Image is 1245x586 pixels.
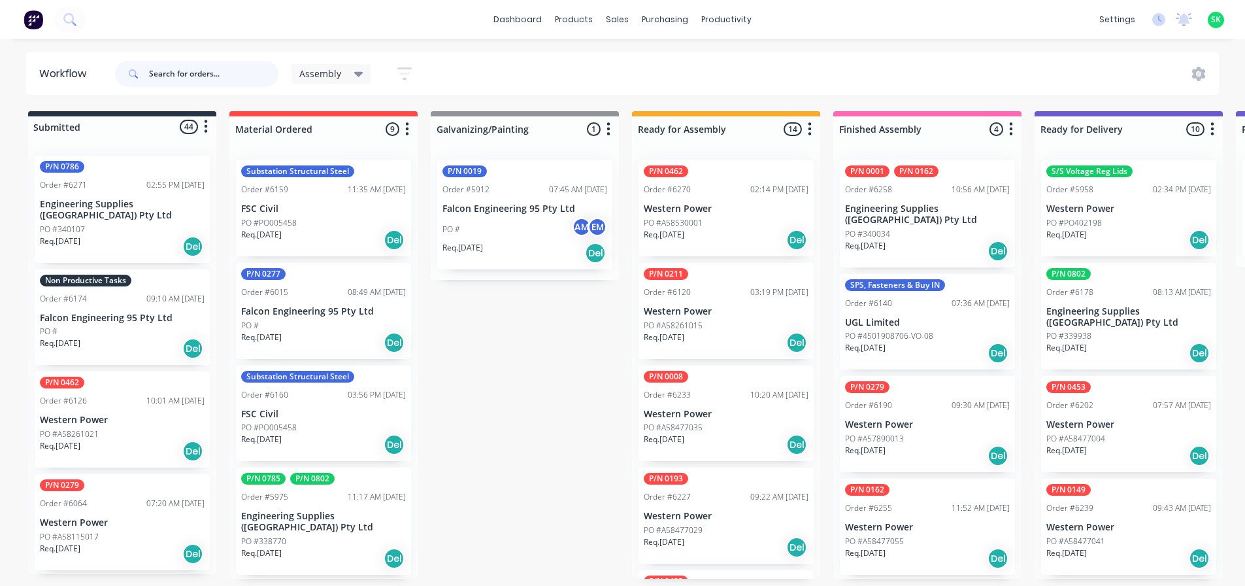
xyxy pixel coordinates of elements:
p: Western Power [1046,522,1211,533]
p: Req. [DATE] [241,332,282,343]
p: PO #A58477035 [644,422,703,434]
div: P/N 0786 [40,161,84,173]
p: PO #A57890013 [845,433,904,445]
div: Del [1189,230,1210,250]
div: 09:30 AM [DATE] [952,400,1010,411]
div: Substation Structural Steel [241,165,354,177]
p: Req. [DATE] [40,543,80,555]
div: 11:17 AM [DATE] [348,491,406,503]
div: 02:34 PM [DATE] [1153,184,1211,196]
div: Order #6255 [845,502,892,514]
div: Del [988,445,1008,466]
div: Order #6015 [241,286,288,298]
p: Req. [DATE] [644,332,684,343]
div: Del [988,343,1008,364]
div: Del [1189,548,1210,569]
p: Engineering Supplies ([GEOGRAPHIC_DATA]) Pty Ltd [1046,306,1211,328]
div: Order #6271 [40,179,87,191]
p: Western Power [845,522,1010,533]
p: Req. [DATE] [1046,342,1087,354]
div: P/N 0211 [644,268,688,280]
div: 10:56 AM [DATE] [952,184,1010,196]
img: Factory [24,10,43,29]
p: Western Power [1046,419,1211,430]
div: Del [1189,343,1210,364]
div: Del [786,332,807,353]
p: PO #PO005458 [241,422,297,434]
p: PO #A58477029 [644,525,703,536]
div: Del [786,230,807,250]
p: Req. [DATE] [40,440,80,452]
div: Non Productive TasksOrder #617409:10 AM [DATE]Falcon Engineering 95 Pty LtdPO #Req.[DATE]Del [35,269,210,366]
p: PO #PO402198 [1046,217,1102,229]
div: P/N 0802Order #617808:13 AM [DATE]Engineering Supplies ([GEOGRAPHIC_DATA]) Pty LtdPO #339938Req.[... [1041,263,1216,370]
div: Order #6233 [644,389,691,401]
div: P/N 0019Order #591207:45 AM [DATE]Falcon Engineering 95 Pty LtdPO #AMEMReq.[DATE]Del [437,160,612,269]
div: 03:19 PM [DATE] [750,286,808,298]
div: Del [988,548,1008,569]
div: P/N 0193 [644,473,688,485]
div: P/N 0149 [1046,484,1091,496]
div: 07:45 AM [DATE] [549,184,607,196]
div: P/N 0802 [1046,268,1091,280]
p: PO #A58477041 [1046,536,1105,547]
div: P/N 0802 [290,473,335,485]
div: P/N 0279 [40,479,84,491]
span: SK [1211,14,1221,26]
p: Req. [DATE] [241,547,282,559]
div: sales [599,10,635,29]
div: Substation Structural SteelOrder #615911:35 AM [DATE]FSC CivilPO #PO005458Req.[DATE]Del [236,160,411,256]
div: Order #6239 [1046,502,1093,514]
p: PO #A58477055 [845,536,904,547]
div: Order #6064 [40,498,87,509]
div: EM [588,217,607,237]
div: P/N 0277Order #601508:49 AM [DATE]Falcon Engineering 95 Pty LtdPO #Req.[DATE]Del [236,263,411,359]
p: PO #A58261015 [644,320,703,332]
p: Req. [DATE] [241,229,282,241]
div: P/N 0462Order #627002:14 PM [DATE]Western PowerPO #A58530001Req.[DATE]Del [639,160,814,256]
div: P/N 0162 [845,484,889,496]
div: Order #6174 [40,293,87,305]
div: P/N 0785P/N 0802Order #597511:17 AM [DATE]Engineering Supplies ([GEOGRAPHIC_DATA]) Pty LtdPO #338... [236,468,411,575]
div: P/N 0001 [845,165,889,177]
div: Del [384,332,405,353]
div: 02:55 PM [DATE] [146,179,205,191]
div: 07:57 AM [DATE] [1153,400,1211,411]
p: Req. [DATE] [442,242,483,254]
p: PO #340107 [40,224,85,235]
div: Order #6120 [644,286,691,298]
div: 08:13 AM [DATE] [1153,286,1211,298]
p: Req. [DATE] [845,342,886,354]
div: Order #6258 [845,184,892,196]
div: 11:52 AM [DATE] [952,502,1010,514]
div: Substation Structural SteelOrder #616003:56 PM [DATE]FSC CivilPO #PO005458Req.[DATE]Del [236,366,411,462]
p: Req. [DATE] [845,240,886,252]
div: P/N 0211Order #612003:19 PM [DATE]Western PowerPO #A58261015Req.[DATE]Del [639,263,814,359]
div: 09:22 AM [DATE] [750,491,808,503]
p: Engineering Supplies ([GEOGRAPHIC_DATA]) Pty Ltd [40,199,205,221]
p: PO #4501908706-VO-08 [845,330,933,342]
div: P/N 0786Order #627102:55 PM [DATE]Engineering Supplies ([GEOGRAPHIC_DATA]) Pty LtdPO #340107Req.[... [35,156,210,263]
div: Del [1189,445,1210,466]
div: 08:49 AM [DATE] [348,286,406,298]
div: P/N 0453 [1046,381,1091,393]
div: Del [786,434,807,455]
div: P/N 0785 [241,473,286,485]
p: UGL Limited [845,317,1010,328]
p: PO #A58477004 [1046,433,1105,445]
p: PO #338770 [241,536,286,547]
p: Falcon Engineering 95 Pty Ltd [241,306,406,317]
div: P/N 0019 [442,165,487,177]
span: Assembly [299,67,341,80]
div: Del [786,537,807,558]
div: 03:56 PM [DATE] [348,389,406,401]
div: productivity [695,10,758,29]
input: Search for orders... [149,61,278,87]
div: Order #5912 [442,184,490,196]
p: Western Power [644,306,808,317]
div: Del [182,543,203,564]
p: PO #PO005458 [241,217,297,229]
p: PO # [40,326,58,337]
div: P/N 0462 [40,377,84,388]
p: Western Power [644,203,808,215]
